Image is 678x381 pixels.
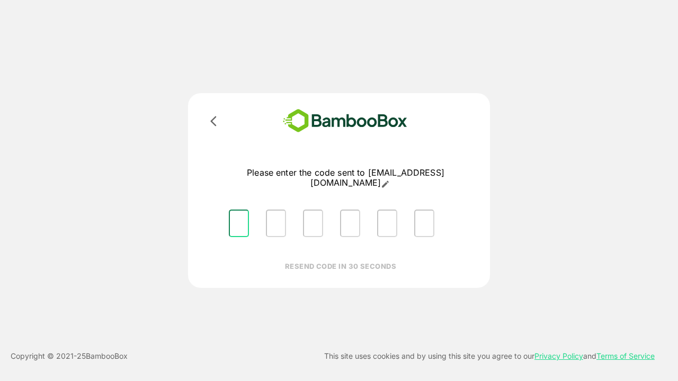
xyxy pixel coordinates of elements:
a: Terms of Service [596,351,655,360]
input: Please enter OTP character 5 [377,210,397,237]
a: Privacy Policy [534,351,583,360]
p: Please enter the code sent to [EMAIL_ADDRESS][DOMAIN_NAME] [220,168,471,188]
img: bamboobox [267,106,423,136]
input: Please enter OTP character 6 [414,210,434,237]
p: Copyright © 2021- 25 BambooBox [11,350,128,362]
input: Please enter OTP character 4 [340,210,360,237]
input: Please enter OTP character 3 [303,210,323,237]
input: Please enter OTP character 2 [266,210,286,237]
p: This site uses cookies and by using this site you agree to our and [324,350,655,362]
input: Please enter OTP character 1 [229,210,249,237]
